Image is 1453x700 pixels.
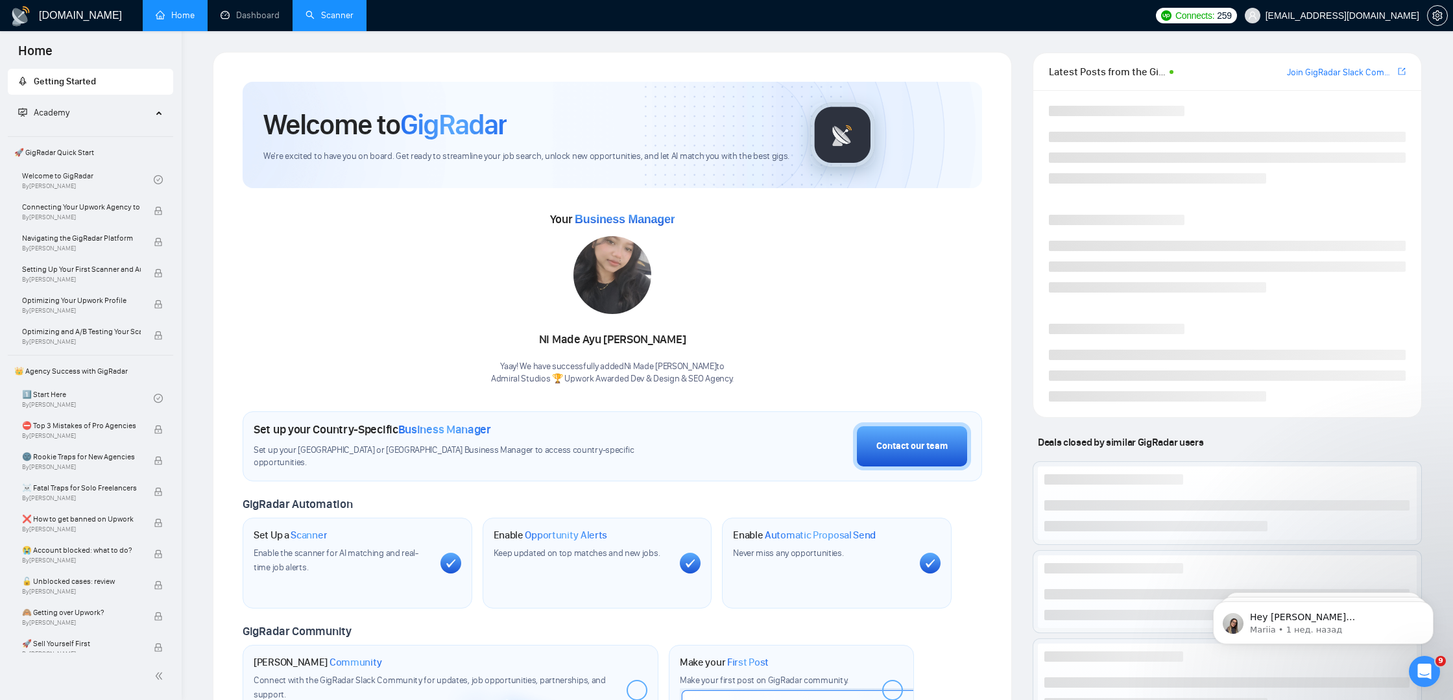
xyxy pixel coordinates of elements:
[22,619,141,627] span: By [PERSON_NAME]
[154,237,163,247] span: lock
[1175,8,1214,23] span: Connects:
[254,444,684,469] span: Set up your [GEOGRAPHIC_DATA] or [GEOGRAPHIC_DATA] Business Manager to access country-specific op...
[398,422,491,437] span: Business Manager
[154,300,163,309] span: lock
[243,497,352,511] span: GigRadar Automation
[22,232,141,245] span: Navigating the GigRadar Platform
[680,675,848,686] span: Make your first post on GigRadar community.
[22,525,141,533] span: By [PERSON_NAME]
[494,548,660,559] span: Keep updated on top matches and new jobs.
[34,107,69,118] span: Academy
[680,656,769,669] h1: Make your
[154,487,163,496] span: lock
[400,107,507,142] span: GigRadar
[154,175,163,184] span: check-circle
[876,439,948,453] div: Contact our team
[22,432,141,440] span: By [PERSON_NAME]
[22,338,141,346] span: By [PERSON_NAME]
[1033,431,1208,453] span: Deals closed by similar GigRadar users
[254,548,418,573] span: Enable the scanner for AI matching and real-time job alerts.
[154,394,163,403] span: check-circle
[22,544,141,557] span: 😭 Account blocked: what to do?
[22,384,154,413] a: 1️⃣ Start HereBy[PERSON_NAME]
[1409,656,1440,687] iframe: Intercom live chat
[1049,64,1166,80] span: Latest Posts from the GigRadar Community
[254,675,606,700] span: Connect with the GigRadar Slack Community for updates, job opportunities, partnerships, and support.
[154,269,163,278] span: lock
[306,10,354,21] a: searchScanner
[154,549,163,559] span: lock
[494,529,608,542] h1: Enable
[263,107,507,142] h1: Welcome to
[853,422,971,470] button: Contact our team
[154,331,163,340] span: lock
[1427,10,1448,21] a: setting
[22,557,141,564] span: By [PERSON_NAME]
[330,656,382,669] span: Community
[254,656,382,669] h1: [PERSON_NAME]
[154,670,167,682] span: double-left
[22,276,141,284] span: By [PERSON_NAME]
[525,529,607,542] span: Opportunity Alerts
[8,42,63,69] span: Home
[154,581,163,590] span: lock
[1287,66,1395,80] a: Join GigRadar Slack Community
[22,575,141,588] span: 🔓 Unblocked cases: review
[154,612,163,621] span: lock
[733,548,843,559] span: Never miss any opportunities.
[765,529,876,542] span: Automatic Proposal Send
[22,200,141,213] span: Connecting Your Upwork Agency to GigRadar
[22,463,141,471] span: By [PERSON_NAME]
[1428,10,1447,21] span: setting
[22,307,141,315] span: By [PERSON_NAME]
[491,373,734,385] p: Admiral Studios 🏆 Upwork Awarded Dev & Design & SEO Agency .
[22,165,154,194] a: Welcome to GigRadarBy[PERSON_NAME]
[550,212,675,226] span: Your
[1427,5,1448,26] button: setting
[22,494,141,502] span: By [PERSON_NAME]
[18,107,69,118] span: Academy
[573,236,651,314] img: 1705466118991-WhatsApp%20Image%202024-01-17%20at%2012.32.43.jpeg
[491,361,734,385] div: Yaay! We have successfully added Ni Made [PERSON_NAME] to
[154,643,163,652] span: lock
[22,294,141,307] span: Optimizing Your Upwork Profile
[154,206,163,215] span: lock
[18,108,27,117] span: fund-projection-screen
[22,588,141,596] span: By [PERSON_NAME]
[22,606,141,619] span: 🙈 Getting over Upwork?
[22,637,141,650] span: 🚀 Sell Yourself First
[154,425,163,434] span: lock
[1435,656,1446,666] span: 9
[263,151,789,163] span: We're excited to have you on board. Get ready to streamline your job search, unlock new opportuni...
[1248,11,1257,20] span: user
[22,325,141,338] span: Optimizing and A/B Testing Your Scanner for Better Results
[243,624,352,638] span: GigRadar Community
[154,456,163,465] span: lock
[9,358,172,384] span: 👑 Agency Success with GigRadar
[22,650,141,658] span: By [PERSON_NAME]
[22,245,141,252] span: By [PERSON_NAME]
[156,10,195,21] a: homeHome
[154,518,163,527] span: lock
[810,103,875,167] img: gigradar-logo.png
[9,139,172,165] span: 🚀 GigRadar Quick Start
[254,422,491,437] h1: Set up your Country-Specific
[221,10,280,21] a: dashboardDashboard
[22,513,141,525] span: ❌ How to get banned on Upwork
[10,6,31,27] img: logo
[22,450,141,463] span: 🌚 Rookie Traps for New Agencies
[491,329,734,351] div: Ni Made Ayu [PERSON_NAME]
[18,77,27,86] span: rocket
[22,213,141,221] span: By [PERSON_NAME]
[254,529,327,542] h1: Set Up a
[1398,66,1406,78] a: export
[22,419,141,432] span: ⛔ Top 3 Mistakes of Pro Agencies
[575,213,675,226] span: Business Manager
[1398,66,1406,77] span: export
[34,76,96,87] span: Getting Started
[291,529,327,542] span: Scanner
